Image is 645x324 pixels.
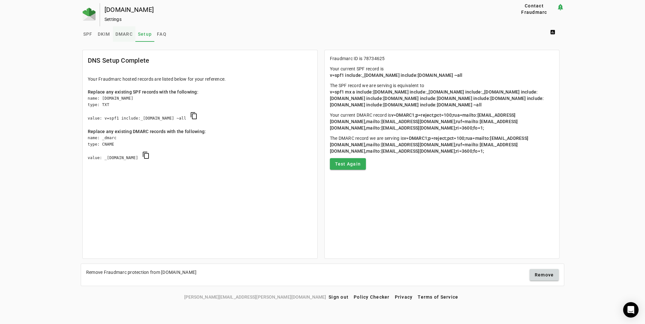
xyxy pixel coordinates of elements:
[135,26,154,42] a: Setup
[104,16,491,22] div: Settings
[330,66,554,78] p: Your current SPF record is
[88,55,150,66] mat-card-title: DNS Setup Complete
[154,26,169,42] a: FAQ
[512,3,557,15] button: Contact Fraudmarc
[138,32,152,36] span: Setup
[557,3,564,11] mat-icon: notification_important
[330,112,554,131] p: Your current DMARC record is
[418,294,458,300] span: Terms of Service
[326,291,351,303] button: Sign out
[81,26,95,42] a: SPF
[330,136,529,154] span: v=DMARC1;p=reject;pct=100;rua=mailto:[EMAIL_ADDRESS][DOMAIN_NAME],mailto:[EMAIL_ADDRESS][DOMAIN_N...
[514,3,554,15] span: Contact Fraudmarc
[354,294,390,300] span: Policy Checker
[104,6,491,13] div: [DOMAIN_NAME]
[95,26,113,42] a: DKIM
[330,113,518,130] span: v=DMARC1;p=reject;pct=100;rua=mailto:[EMAIL_ADDRESS][DOMAIN_NAME],mailto:[EMAIL_ADDRESS][DOMAIN_N...
[335,161,361,167] span: Test Again
[86,269,197,275] div: Remove Fraudmarc protection from [DOMAIN_NAME]
[392,291,415,303] button: Privacy
[138,148,154,163] button: copy DMARC
[83,32,93,36] span: SPF
[157,32,167,36] span: FAQ
[83,8,95,21] img: Fraudmarc Logo
[623,302,639,318] div: Open Intercom Messenger
[115,32,133,36] span: DMARC
[186,108,202,123] button: copy SPF
[535,272,554,278] span: Remove
[415,291,461,303] button: Terms of Service
[98,32,110,36] span: DKIM
[330,158,366,170] button: Test Again
[330,55,554,62] p: Fraudmarc ID is 78734625
[88,128,312,135] div: Replace any existing DMARC records with the following:
[329,294,349,300] span: Sign out
[88,135,312,168] div: name: _dmarc type: CNAME value: _[DOMAIN_NAME]
[113,26,135,42] a: DMARC
[88,95,312,128] div: name: [DOMAIN_NAME] type: TXT value: v=spf1 include:_[DOMAIN_NAME] ~all
[395,294,413,300] span: Privacy
[330,82,554,108] p: The SPF record we are serving is equivalent to
[184,293,326,301] span: [PERSON_NAME][EMAIL_ADDRESS][PERSON_NAME][DOMAIN_NAME]
[88,89,312,95] div: Replace any existing SPF records with the following:
[351,291,392,303] button: Policy Checker
[330,73,463,78] span: v=spf1 include:_[DOMAIN_NAME] include:[DOMAIN_NAME] ~all
[330,89,544,107] span: v=spf1 mx a include:[DOMAIN_NAME] include:_[DOMAIN_NAME] include:_[DOMAIN_NAME] include:[DOMAIN_N...
[330,135,554,154] p: The DMARC record we are serving is
[88,76,312,82] div: Your Fraudmarc hosted records are listed below for your reference.
[530,269,559,281] button: Remove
